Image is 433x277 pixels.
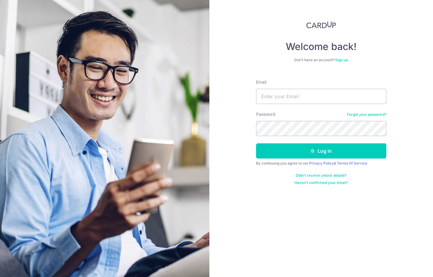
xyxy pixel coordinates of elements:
[309,161,334,165] a: Privacy Policy
[256,161,386,166] div: By continuing you agree to our &
[337,161,367,165] a: Terms Of Service
[256,79,266,85] label: Email
[296,173,346,178] a: Didn't receive unlock details?
[256,89,386,104] input: Enter your Email
[256,111,275,117] label: Password
[306,21,336,28] img: CardUp Logo
[256,41,386,53] h4: Welcome back!
[295,180,348,185] a: Haven't confirmed your email?
[256,58,386,62] div: Don’t have an account?
[256,143,386,159] button: Log in
[347,112,386,117] a: Forgot your password?
[335,58,348,62] a: Sign up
